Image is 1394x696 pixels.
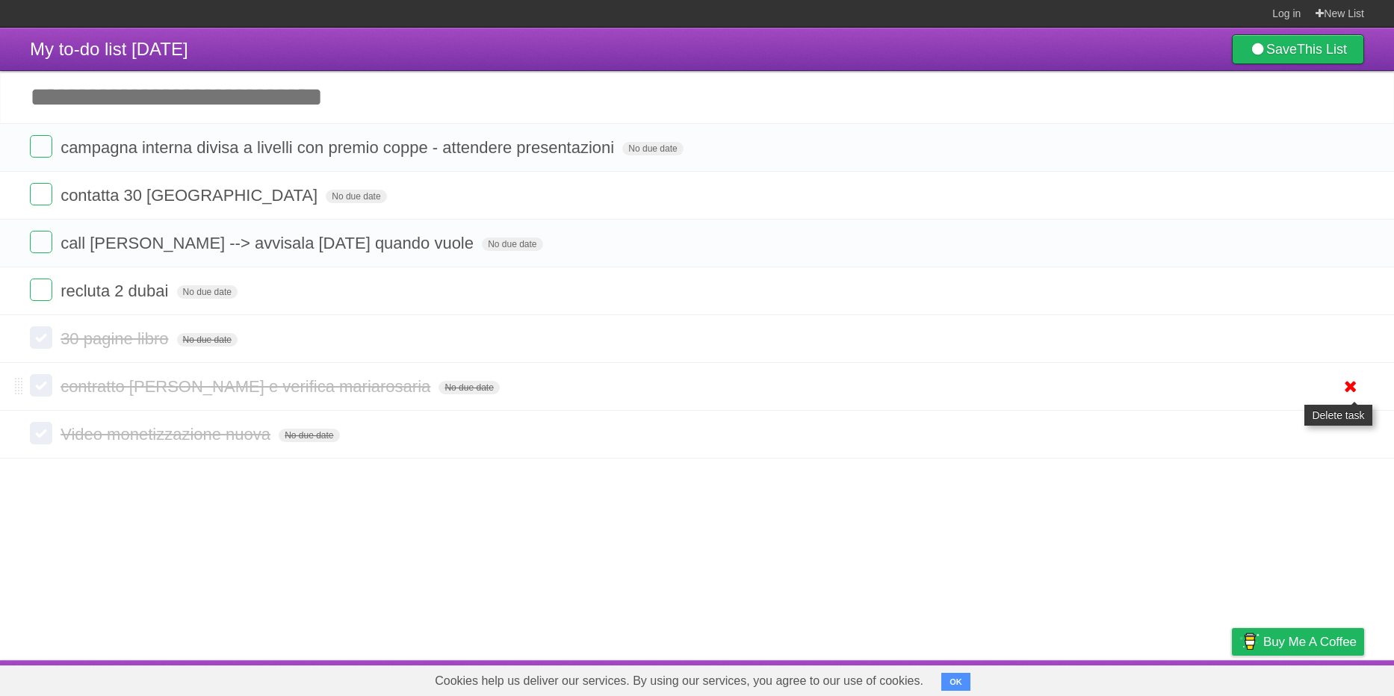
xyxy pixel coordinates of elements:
label: Done [30,183,52,205]
span: Cookies help us deliver our services. By using our services, you agree to our use of cookies. [420,666,938,696]
span: No due date [439,381,499,394]
label: Done [30,231,52,253]
a: SaveThis List [1232,34,1364,64]
span: No due date [482,237,542,251]
span: 30 pagine libro [61,329,172,348]
label: Done [30,135,52,158]
a: Suggest a feature [1270,664,1364,692]
span: contratto [PERSON_NAME] e verifica mariarosaria [61,377,434,396]
button: OK [941,673,970,691]
a: Terms [1162,664,1195,692]
span: call [PERSON_NAME] --> avvisala [DATE] quando vuole [61,234,477,252]
span: No due date [622,142,683,155]
label: Done [30,422,52,444]
a: Developers [1082,664,1143,692]
span: No due date [326,190,386,203]
span: My to-do list [DATE] [30,39,188,59]
span: No due date [279,429,339,442]
img: Buy me a coffee [1239,629,1260,654]
span: No due date [177,333,238,347]
label: Done [30,279,52,301]
b: This List [1297,42,1347,57]
span: contatta 30 [GEOGRAPHIC_DATA] [61,186,321,205]
span: recluta 2 dubai [61,282,172,300]
span: Buy me a coffee [1263,629,1357,655]
span: No due date [177,285,238,299]
label: Done [30,326,52,349]
label: Done [30,374,52,397]
span: campagna interna divisa a livelli con premio coppe - attendere presentazioni [61,138,618,157]
span: Video monetizzazione nuova [61,425,274,444]
a: Buy me a coffee [1232,628,1364,656]
a: About [1033,664,1065,692]
a: Privacy [1212,664,1251,692]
